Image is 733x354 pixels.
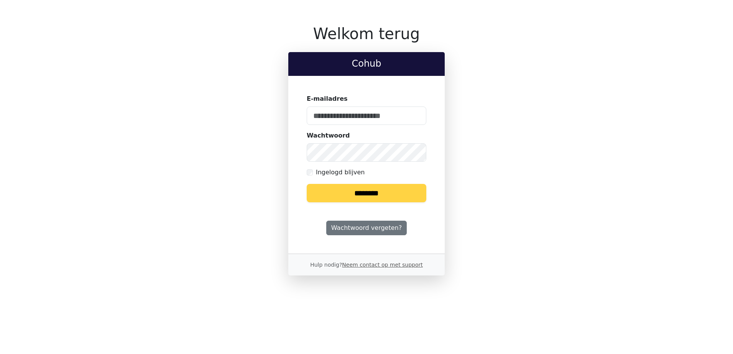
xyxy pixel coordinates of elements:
h1: Welkom terug [288,25,445,43]
a: Wachtwoord vergeten? [326,221,407,235]
label: E-mailadres [307,94,348,103]
a: Neem contact op met support [342,262,422,268]
label: Ingelogd blijven [316,168,365,177]
h2: Cohub [294,58,439,69]
label: Wachtwoord [307,131,350,140]
small: Hulp nodig? [310,262,423,268]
